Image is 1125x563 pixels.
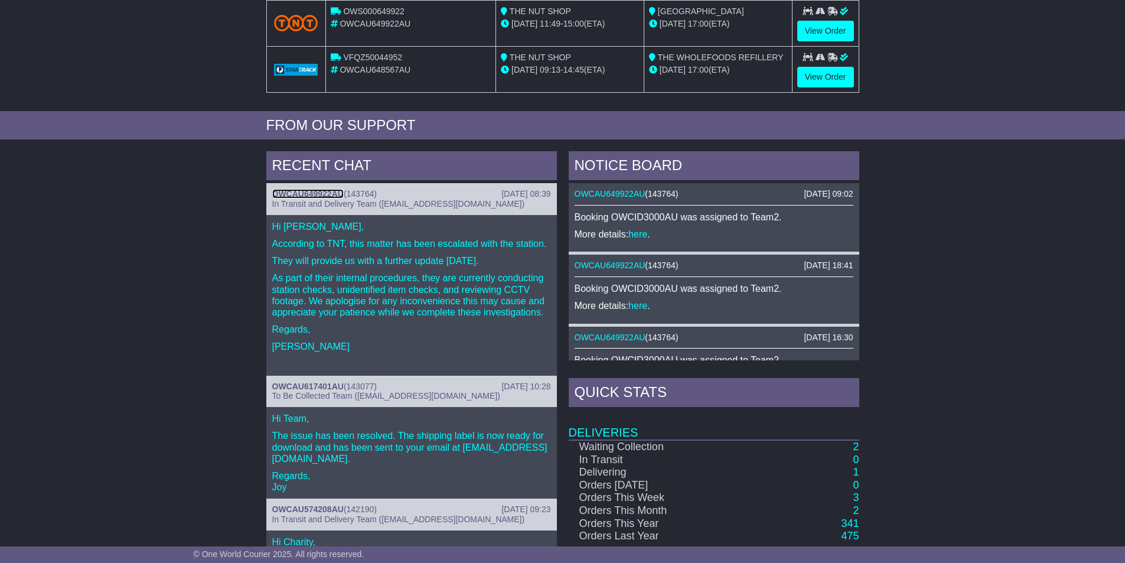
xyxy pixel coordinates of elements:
a: 0 [853,479,859,491]
a: 341 [841,518,859,529]
p: According to TNT, this matter has been escalated with the station. [272,238,551,249]
div: [DATE] 16:30 [804,333,853,343]
span: To Be Collected Team ([EMAIL_ADDRESS][DOMAIN_NAME]) [272,391,500,401]
a: OWCAU649922AU [575,189,645,198]
span: In Transit and Delivery Team ([EMAIL_ADDRESS][DOMAIN_NAME]) [272,199,525,209]
p: Booking OWCID3000AU was assigned to Team2. [575,283,853,294]
span: In Transit and Delivery Team ([EMAIL_ADDRESS][DOMAIN_NAME]) [272,515,525,524]
div: (ETA) [649,64,787,76]
p: As part of their internal procedures, they are currently conducting station checks, unidentified ... [272,272,551,318]
div: [DATE] 09:02 [804,189,853,199]
div: NOTICE BOARD [569,151,859,183]
span: [DATE] [660,19,686,28]
span: THE NUT SHOP [510,6,571,16]
span: THE WHOLEFOODS REFILLERY [658,53,784,62]
p: Hi [PERSON_NAME], [272,221,551,232]
p: Booking OWCID3000AU was assigned to Team2. [575,354,853,366]
a: View Order [797,21,854,41]
span: 142190 [347,505,374,514]
div: ( ) [272,189,551,199]
span: VFQZ50044952 [343,53,402,62]
span: 17:00 [688,19,709,28]
p: They will provide us with a further update [DATE]. [272,255,551,266]
p: Regards, [272,324,551,335]
span: 143764 [347,189,374,198]
a: 2 [853,505,859,516]
span: OWCAU648567AU [340,65,410,74]
a: here [628,229,647,239]
span: 15:00 [563,19,584,28]
div: Quick Stats [569,378,859,410]
td: Delivering [569,466,739,479]
span: 143077 [347,382,374,391]
p: Hi Charity, [272,536,551,548]
a: 0 [853,454,859,466]
a: OWCAU649922AU [272,189,344,198]
span: 11:49 [540,19,560,28]
span: OWCAU649922AU [340,19,410,28]
div: ( ) [575,333,853,343]
td: Orders [DATE] [569,479,739,492]
span: © One World Courier 2025. All rights reserved. [194,549,364,559]
span: 143764 [648,189,676,198]
div: FROM OUR SUPPORT [266,117,859,134]
span: [DATE] [511,19,537,28]
td: Orders Last Year [569,530,739,543]
span: 143764 [648,333,676,342]
td: In Transit [569,454,739,467]
span: [DATE] [511,65,537,74]
p: The issue has been resolved. The shipping label is now ready for download and has been sent to yo... [272,430,551,464]
img: TNT_Domestic.png [274,15,318,31]
div: [DATE] 18:41 [804,261,853,271]
span: [DATE] [660,65,686,74]
p: Hi Team, [272,413,551,424]
div: - (ETA) [501,64,639,76]
div: [DATE] 10:28 [501,382,550,392]
a: OWCAU574208AU [272,505,344,514]
img: GetCarrierServiceLogo [274,64,318,76]
td: Waiting Collection [569,440,739,454]
div: RECENT CHAT [266,151,557,183]
span: 143764 [648,261,676,270]
div: ( ) [272,505,551,515]
a: 1 [853,466,859,478]
a: OWCAU617401AU [272,382,344,391]
p: [PERSON_NAME] [272,341,551,352]
span: OWS000649922 [343,6,405,16]
a: 475 [841,530,859,542]
a: OWCAU649922AU [575,333,645,342]
a: View Order [797,67,854,87]
span: [GEOGRAPHIC_DATA] [658,6,744,16]
p: Regards, Joy [272,470,551,493]
div: ( ) [575,261,853,271]
td: Orders This Year [569,518,739,531]
p: More details: . [575,300,853,311]
a: OWCAU649922AU [575,261,645,270]
td: Orders This Week [569,492,739,505]
p: Booking OWCID3000AU was assigned to Team2. [575,211,853,223]
span: THE NUT SHOP [510,53,571,62]
a: 3 [853,492,859,503]
div: ( ) [575,189,853,199]
td: Deliveries [569,410,859,440]
td: Orders This Month [569,505,739,518]
p: More details: . [575,229,853,240]
a: here [628,301,647,311]
span: 17:00 [688,65,709,74]
div: ( ) [272,382,551,392]
div: [DATE] 08:39 [501,189,550,199]
span: 14:45 [563,65,584,74]
div: (ETA) [649,18,787,30]
div: [DATE] 09:23 [501,505,550,515]
a: 2 [853,441,859,453]
div: - (ETA) [501,18,639,30]
span: 09:13 [540,65,560,74]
